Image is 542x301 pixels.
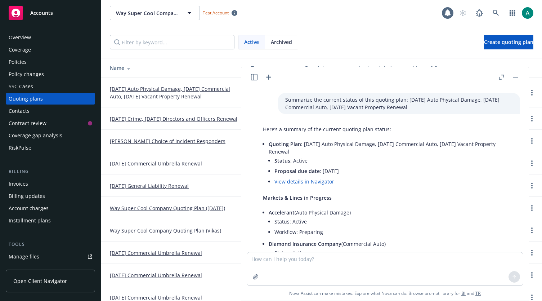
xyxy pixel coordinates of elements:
[6,241,95,248] div: Tools
[9,81,33,92] div: SSC Cases
[6,178,95,190] a: Invoices
[9,68,44,80] div: Policy changes
[6,105,95,117] a: Contacts
[6,118,95,129] a: Contract review
[251,64,294,72] div: Type
[522,7,533,19] img: photo
[475,290,481,296] a: TR
[528,137,536,145] a: Open options
[9,118,46,129] div: Contract review
[13,277,67,285] span: Open Client Navigator
[110,115,237,123] a: [DATE] Crime, [DATE] Directors and Officers Renewal
[271,38,292,46] span: Archived
[110,182,189,190] a: [DATE] General Liability Renewal
[528,88,536,97] a: Open options
[528,159,536,168] a: Open options
[9,130,62,141] div: Coverage gap analysis
[6,68,95,80] a: Policy changes
[6,190,95,202] a: Billing updates
[274,157,290,164] span: Status
[528,181,536,190] a: Open options
[9,32,31,43] div: Overview
[472,6,487,20] a: Report a Bug
[9,56,27,68] div: Policies
[484,39,533,45] span: Create quoting plan
[110,249,202,257] a: [DATE] Commercial Umbrella Renewal
[269,207,513,239] li: (Auto Physical Damage)
[9,105,30,117] div: Contacts
[274,216,513,227] li: Status: Active
[528,248,536,257] a: Open options
[6,3,95,23] a: Accounts
[305,64,348,72] div: Due date
[274,178,334,185] a: View details in Navigator
[269,141,301,147] span: Quoting Plan
[274,166,513,176] li: : [DATE]
[274,155,513,166] li: : Active
[6,168,95,175] div: Billing
[9,142,31,154] div: RiskPulse
[6,32,95,43] a: Overview
[456,6,470,20] a: Start snowing
[110,64,239,72] div: Name
[484,35,533,49] a: Create quoting plan
[30,10,53,16] span: Accounts
[528,204,536,212] a: Open options
[6,56,95,68] a: Policies
[9,251,39,262] div: Manage files
[110,204,225,212] a: Way Super Cool Company Quoting Plan ([DATE])
[116,9,178,17] span: Way Super Cool Company
[244,38,259,46] span: Active
[269,139,513,188] li: : [DATE] Auto Physical Damage, [DATE] Commercial Auto, [DATE] Vacant Property Renewal
[9,178,28,190] div: Invoices
[9,215,51,226] div: Installment plans
[269,209,295,216] span: Accelerant
[9,203,49,214] div: Account charges
[528,114,536,123] a: Open options
[6,142,95,154] a: RiskPulse
[9,44,31,56] div: Coverage
[274,168,320,174] span: Proposal due date
[289,286,481,301] span: Nova Assist can make mistakes. Explore what Nova can do: Browse prompt library for and
[285,96,513,111] p: Summarize the current status of this quoting plan: [DATE] Auto Physical Damage, [DATE] Commercial...
[9,93,43,105] div: Quoting plans
[274,227,513,237] li: Workflow: Preparing
[110,35,234,49] input: Filter by keyword...
[110,6,200,20] button: Way Super Cool Company
[9,263,54,275] div: Manage exposures
[110,271,202,279] a: [DATE] Commercial Umbrella Renewal
[110,227,221,234] a: Way Super Cool Company Quoting Plan (Vikas)
[9,190,45,202] div: Billing updates
[6,130,95,141] a: Coverage gap analysis
[6,251,95,262] a: Manage files
[6,215,95,226] a: Installment plans
[274,248,513,258] li: Status: Active
[6,93,95,105] a: Quoting plans
[203,10,229,16] span: Test Account
[200,9,240,17] span: Test Account
[6,263,95,275] a: Manage exposures
[359,64,402,72] div: Last updated
[489,6,503,20] a: Search
[269,240,341,247] span: Diamond Insurance Company
[413,64,516,72] div: Lines of Coverage
[6,203,95,214] a: Account charges
[528,271,536,279] a: Open options
[263,194,332,201] span: Markets & Lines in Progress
[269,239,513,270] li: (Commercial Auto)
[6,81,95,92] a: SSC Cases
[461,290,466,296] a: BI
[110,160,202,167] a: [DATE] Commercial Umbrella Renewal
[528,226,536,235] a: Open options
[110,85,239,100] a: [DATE] Auto Physical Damage, [DATE] Commercial Auto, [DATE] Vacant Property Renewal
[110,137,225,145] a: [PERSON_NAME] Choice of Incident Responders
[263,125,513,133] p: Here’s a summary of the current quoting plan status:
[505,6,520,20] a: Switch app
[6,44,95,56] a: Coverage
